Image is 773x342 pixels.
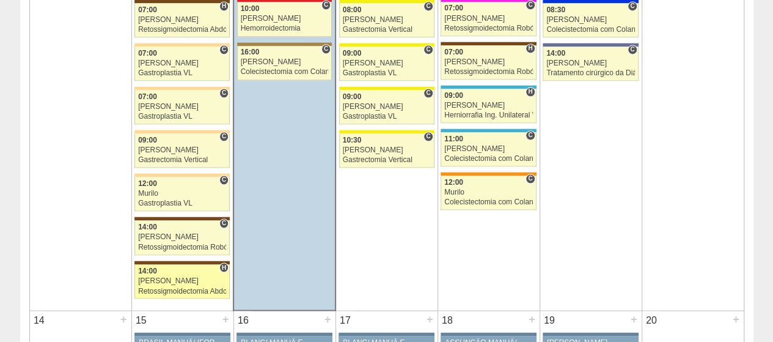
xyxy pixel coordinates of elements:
[138,16,226,24] div: [PERSON_NAME]
[138,69,226,77] div: Gastroplastia VL
[423,1,433,11] span: Consultório
[241,68,329,76] div: Colecistectomia com Colangiografia VL
[441,85,536,89] div: Key: Neomater
[321,44,331,54] span: Consultório
[543,46,638,81] a: C 14:00 [PERSON_NAME] Tratamento cirúrgico da Diástase do reto abdomem
[219,175,229,185] span: Consultório
[423,132,433,141] span: Consultório
[343,156,431,164] div: Gastrectomia Vertical
[221,311,231,327] div: +
[134,43,230,46] div: Key: Bartira
[234,311,253,329] div: 16
[546,49,565,58] span: 14:00
[731,311,741,327] div: +
[138,199,226,207] div: Gastroplastia VL
[343,113,431,121] div: Gastroplastia VL
[343,146,431,154] div: [PERSON_NAME]
[441,332,536,336] div: Key: Aviso
[444,178,463,187] span: 12:00
[138,156,226,164] div: Gastrectomia Vertical
[441,45,536,80] a: H 07:00 [PERSON_NAME] Retossigmoidectomia Robótica
[134,264,230,299] a: H 14:00 [PERSON_NAME] Retossigmoidectomia Abdominal VL
[237,42,332,46] div: Key: Oswaldo Cruz Paulista
[134,332,230,336] div: Key: Aviso
[343,103,431,111] div: [PERSON_NAME]
[441,89,536,123] a: H 09:00 [PERSON_NAME] Herniorrafia Ing. Unilateral VL
[343,26,431,34] div: Gastrectomia Vertical
[343,136,362,144] span: 10:30
[138,266,157,275] span: 14:00
[339,3,434,37] a: C 08:00 [PERSON_NAME] Gastrectomia Vertical
[134,217,230,220] div: Key: Santa Joana
[543,332,638,336] div: Key: Aviso
[134,133,230,168] a: C 09:00 [PERSON_NAME] Gastrectomia Vertical
[343,92,362,101] span: 09:00
[219,132,229,141] span: Consultório
[441,128,536,132] div: Key: Neomater
[444,188,533,196] div: Murilo
[30,311,49,329] div: 14
[219,1,229,11] span: Hospital
[444,102,533,110] div: [PERSON_NAME]
[628,1,637,11] span: Consultório
[138,103,226,111] div: [PERSON_NAME]
[339,133,434,168] a: C 10:30 [PERSON_NAME] Gastrectomia Vertical
[628,45,637,54] span: Consultório
[134,90,230,124] a: C 07:00 [PERSON_NAME] Gastroplastia VL
[526,130,535,140] span: Consultório
[444,58,533,66] div: [PERSON_NAME]
[138,26,226,34] div: Retossigmoidectomia Abdominal VL
[444,48,463,56] span: 07:00
[339,332,434,336] div: Key: Aviso
[134,220,230,255] a: C 14:00 [PERSON_NAME] Retossigmoidectomia Robótica
[138,243,226,251] div: Retossigmoidectomia Robótica
[138,233,226,241] div: [PERSON_NAME]
[339,46,434,81] a: C 09:00 [PERSON_NAME] Gastroplastia VL
[138,59,226,67] div: [PERSON_NAME]
[323,311,333,327] div: +
[543,43,638,46] div: Key: Vila Nova Star
[546,69,635,77] div: Tratamento cirúrgico da Diástase do reto abdomem
[236,332,332,336] div: Key: Aviso
[343,59,431,67] div: [PERSON_NAME]
[343,6,362,14] span: 08:00
[339,90,434,124] a: C 09:00 [PERSON_NAME] Gastroplastia VL
[444,155,533,163] div: Colecistectomia com Colangiografia VL
[343,49,362,58] span: 09:00
[134,177,230,211] a: C 12:00 Murilo Gastroplastia VL
[425,311,435,327] div: +
[546,16,635,24] div: [PERSON_NAME]
[526,174,535,184] span: Consultório
[138,49,157,58] span: 07:00
[444,91,463,100] span: 09:00
[134,86,230,90] div: Key: Bartira
[134,261,230,264] div: Key: Santa Joana
[138,190,226,198] div: Murilo
[241,24,329,32] div: Hemorroidectomia
[336,311,355,329] div: 17
[546,26,635,34] div: Colecistectomia com Colangiografia VL
[241,58,329,66] div: [PERSON_NAME]
[444,24,533,32] div: Retossigmoidectomia Robótica
[444,4,463,12] span: 07:00
[138,146,226,154] div: [PERSON_NAME]
[444,135,463,143] span: 11:00
[642,311,661,329] div: 20
[526,43,535,53] span: Hospital
[132,311,151,329] div: 15
[138,277,226,284] div: [PERSON_NAME]
[138,113,226,121] div: Gastroplastia VL
[441,132,536,166] a: C 11:00 [PERSON_NAME] Colecistectomia com Colangiografia VL
[219,88,229,98] span: Consultório
[237,46,332,80] a: C 16:00 [PERSON_NAME] Colecistectomia com Colangiografia VL
[241,15,329,23] div: [PERSON_NAME]
[134,3,230,37] a: H 07:00 [PERSON_NAME] Retossigmoidectomia Abdominal VL
[423,88,433,98] span: Consultório
[438,311,457,329] div: 18
[219,45,229,54] span: Consultório
[343,69,431,77] div: Gastroplastia VL
[138,136,157,144] span: 09:00
[423,45,433,54] span: Consultório
[219,262,229,272] span: Hospital
[134,46,230,81] a: C 07:00 [PERSON_NAME] Gastroplastia VL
